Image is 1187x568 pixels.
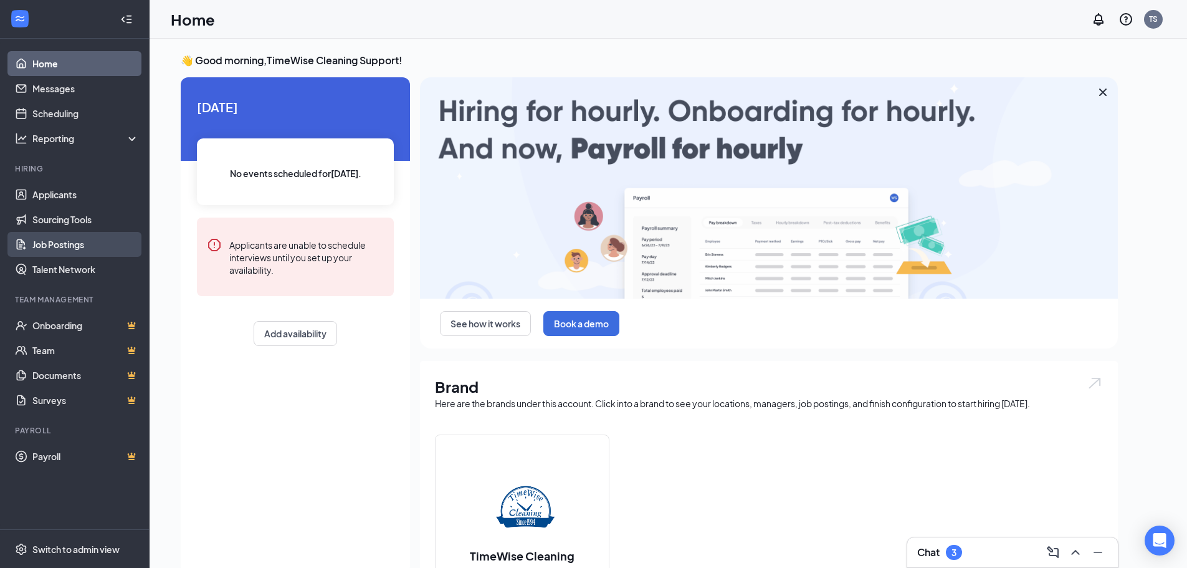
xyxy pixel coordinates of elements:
a: DocumentsCrown [32,363,139,388]
div: 3 [951,547,956,558]
svg: Minimize [1090,545,1105,560]
div: Here are the brands under this account. Click into a brand to see your locations, managers, job p... [435,397,1103,410]
span: [DATE] [197,97,394,117]
svg: Notifications [1091,12,1106,27]
button: Book a demo [543,311,619,336]
img: TimeWise Cleaning [482,463,562,543]
svg: Analysis [15,132,27,145]
div: Open Intercom Messenger [1145,526,1175,556]
img: open.6027fd2a22e1237b5b06.svg [1087,376,1103,390]
h2: TimeWise Cleaning [457,548,587,564]
div: TS [1149,14,1158,24]
svg: QuestionInfo [1118,12,1133,27]
button: Add availability [254,321,337,346]
a: Applicants [32,182,139,207]
a: Scheduling [32,101,139,126]
a: Messages [32,76,139,101]
a: Sourcing Tools [32,207,139,232]
span: No events scheduled for [DATE] . [230,166,361,180]
div: Payroll [15,425,136,436]
svg: ChevronUp [1068,545,1083,560]
button: See how it works [440,311,531,336]
button: Minimize [1088,542,1108,562]
a: PayrollCrown [32,444,139,469]
svg: Cross [1095,85,1110,100]
button: ComposeMessage [1043,542,1063,562]
a: Home [32,51,139,76]
img: payroll-large.gif [420,77,1118,299]
svg: ComposeMessage [1046,545,1061,560]
a: TeamCrown [32,338,139,363]
svg: Collapse [120,13,133,26]
svg: Settings [15,543,27,556]
svg: Error [207,238,222,253]
div: Team Management [15,294,136,305]
div: Applicants are unable to schedule interviews until you set up your availability. [229,238,384,276]
a: SurveysCrown [32,388,139,413]
div: Hiring [15,163,136,174]
h1: Home [171,9,215,30]
a: Talent Network [32,257,139,282]
h3: Chat [917,546,940,559]
div: Switch to admin view [32,543,120,556]
a: Job Postings [32,232,139,257]
a: OnboardingCrown [32,313,139,338]
button: ChevronUp [1065,542,1085,562]
div: Reporting [32,132,140,145]
h3: 👋 Good morning, TimeWise Cleaning Support ! [181,54,1118,67]
svg: WorkstreamLogo [14,12,26,25]
h1: Brand [435,376,1103,397]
